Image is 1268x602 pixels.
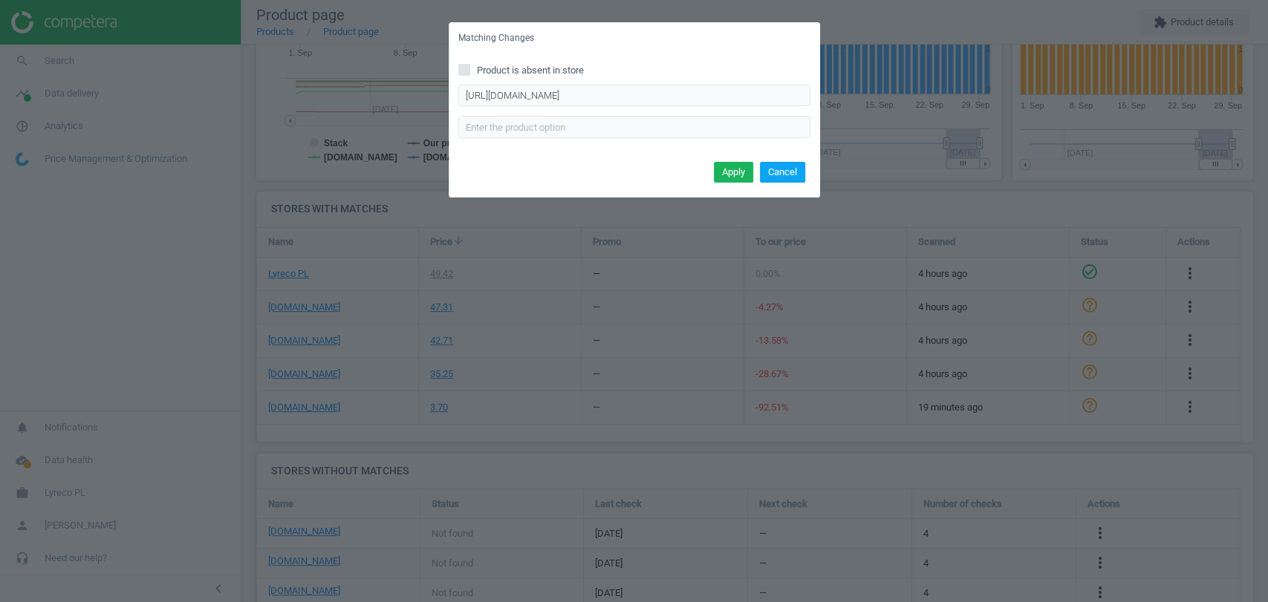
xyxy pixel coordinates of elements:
[474,64,587,77] span: Product is absent in store
[458,32,534,45] h5: Matching Changes
[458,85,810,107] input: Enter correct product URL
[760,162,805,183] button: Cancel
[714,162,753,183] button: Apply
[458,116,810,138] input: Enter the product option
